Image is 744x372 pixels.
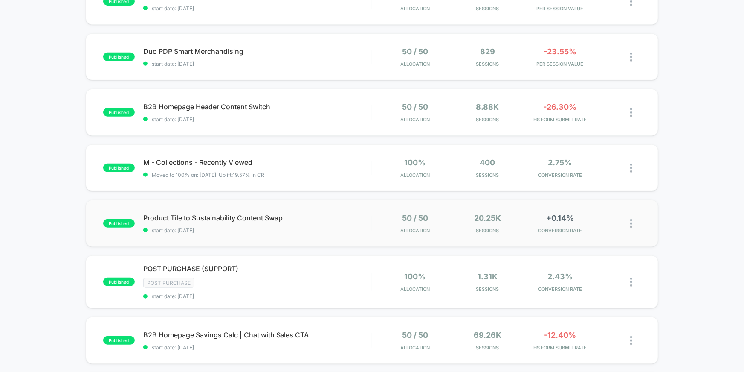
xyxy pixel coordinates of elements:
[630,108,632,117] img: close
[400,6,430,12] span: Allocation
[103,164,135,172] span: published
[143,331,372,339] span: B2B Homepage Savings Calc | Chat with Sales CTA
[143,103,372,111] span: B2B Homepage Header Content Switch
[143,293,372,299] span: start date: [DATE]
[547,272,573,281] span: 2.43%
[402,214,428,223] span: 50 / 50
[143,158,372,167] span: M - Collections - Recently Viewed
[404,158,426,167] span: 100%
[480,158,495,167] span: 400
[630,164,632,173] img: close
[526,117,594,123] span: Hs Form Submit Rate
[143,47,372,56] span: Duo PDP Smart Merchandising
[526,6,594,12] span: PER SESSION VALUE
[543,103,576,111] span: -26.30%
[453,172,521,178] span: Sessions
[630,278,632,287] img: close
[143,344,372,351] span: start date: [DATE]
[630,336,632,345] img: close
[152,172,264,178] span: Moved to 100% on: [DATE] . Uplift: 19.57% in CR
[143,278,194,288] span: Post Purchase
[404,272,426,281] span: 100%
[143,116,372,123] span: start date: [DATE]
[103,336,135,345] span: published
[453,228,521,234] span: Sessions
[546,214,574,223] span: +0.14%
[548,158,572,167] span: 2.75%
[103,278,135,286] span: published
[478,272,498,281] span: 1.31k
[143,227,372,234] span: start date: [DATE]
[143,61,372,67] span: start date: [DATE]
[400,172,430,178] span: Allocation
[402,103,428,111] span: 50 / 50
[526,61,594,67] span: PER SESSION VALUE
[526,228,594,234] span: CONVERSION RATE
[400,61,430,67] span: Allocation
[143,5,372,12] span: start date: [DATE]
[474,214,501,223] span: 20.25k
[143,214,372,222] span: Product Tile to Sustainability Content Swap
[402,331,428,340] span: 50 / 50
[544,47,576,56] span: -23.55%
[453,286,521,292] span: Sessions
[402,47,428,56] span: 50 / 50
[630,219,632,228] img: close
[453,117,521,123] span: Sessions
[453,61,521,67] span: Sessions
[453,345,521,351] span: Sessions
[544,331,576,340] span: -12.40%
[526,345,594,351] span: Hs Form Submit Rate
[526,286,594,292] span: CONVERSION RATE
[143,264,372,273] span: POST PURCHASE (SUPPORT)
[103,108,135,117] span: published
[400,286,430,292] span: Allocation
[480,47,495,56] span: 829
[103,219,135,228] span: published
[400,117,430,123] span: Allocation
[453,6,521,12] span: Sessions
[400,228,430,234] span: Allocation
[630,53,632,62] img: close
[474,331,501,340] span: 69.26k
[400,345,430,351] span: Allocation
[526,172,594,178] span: CONVERSION RATE
[103,53,135,61] span: published
[476,103,499,111] span: 8.88k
